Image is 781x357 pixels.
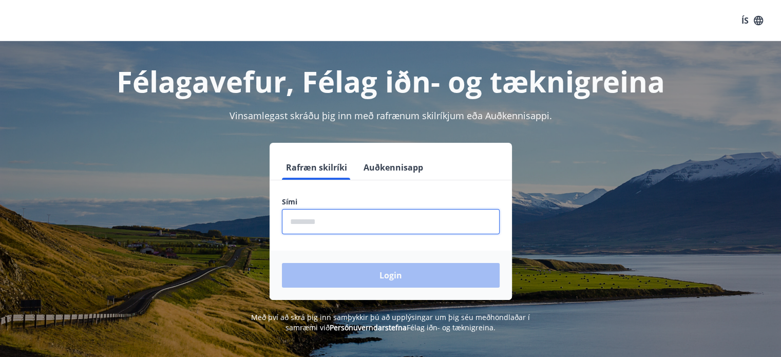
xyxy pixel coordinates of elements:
[230,109,552,122] span: Vinsamlegast skráðu þig inn með rafrænum skilríkjum eða Auðkennisappi.
[33,62,748,101] h1: Félagavefur, Félag iðn- og tæknigreina
[251,312,530,332] span: Með því að skrá þig inn samþykkir þú að upplýsingar um þig séu meðhöndlaðar í samræmi við Félag i...
[359,155,427,180] button: Auðkennisapp
[330,323,407,332] a: Persónuverndarstefna
[282,155,351,180] button: Rafræn skilríki
[736,11,769,30] button: ÍS
[282,197,500,207] label: Sími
